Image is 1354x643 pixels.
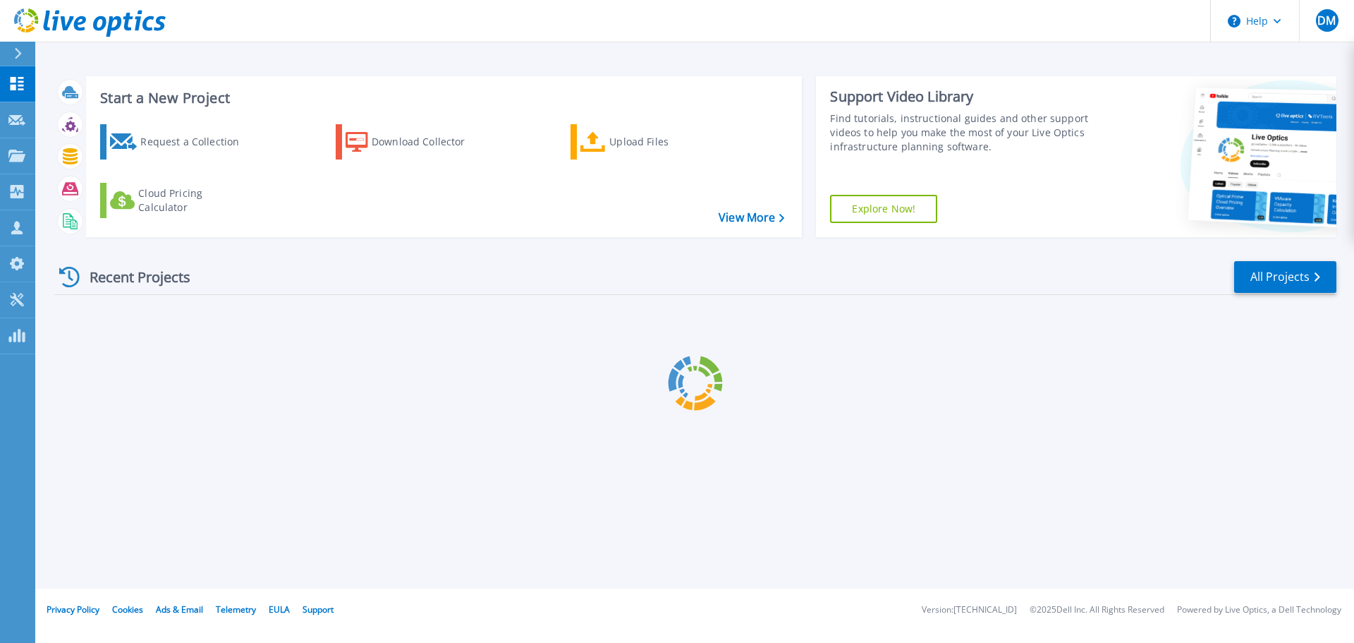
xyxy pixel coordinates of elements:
div: Recent Projects [54,260,209,294]
a: Upload Files [571,124,728,160]
a: Ads & Email [156,603,203,615]
a: Cloud Pricing Calculator [100,183,257,218]
div: Find tutorials, instructional guides and other support videos to help you make the most of your L... [830,112,1095,154]
a: Explore Now! [830,195,937,223]
div: Cloud Pricing Calculator [138,186,251,215]
a: Download Collector [336,124,493,160]
h3: Start a New Project [100,90,784,106]
span: DM [1317,15,1336,26]
a: Telemetry [216,603,256,615]
li: Version: [TECHNICAL_ID] [922,606,1017,615]
li: Powered by Live Optics, a Dell Technology [1177,606,1341,615]
a: Request a Collection [100,124,257,160]
div: Support Video Library [830,88,1095,106]
div: Download Collector [372,128,484,156]
a: Cookies [112,603,143,615]
a: View More [719,211,784,224]
div: Request a Collection [140,128,253,156]
a: All Projects [1234,261,1336,293]
a: Support [303,603,334,615]
a: EULA [269,603,290,615]
a: Privacy Policy [47,603,99,615]
li: © 2025 Dell Inc. All Rights Reserved [1030,606,1164,615]
div: Upload Files [609,128,722,156]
